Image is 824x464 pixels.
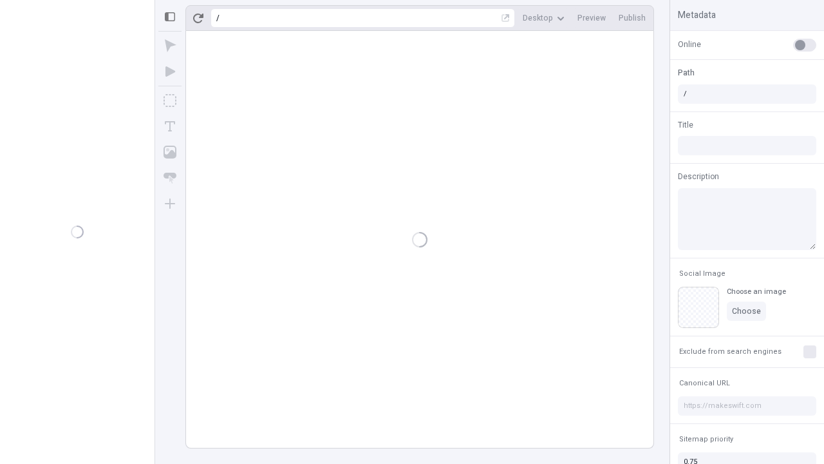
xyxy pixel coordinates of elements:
span: Canonical URL [679,378,730,388]
span: Description [678,171,719,182]
button: Desktop [518,8,570,28]
input: https://makeswift.com [678,396,816,416]
button: Box [158,89,182,112]
div: Choose an image [727,287,786,296]
span: Choose [732,306,761,316]
span: Preview [577,13,606,23]
span: Exclude from search engines [679,347,782,356]
span: Path [678,67,695,79]
button: Exclude from search engines [677,344,784,360]
span: Sitemap priority [679,434,733,444]
button: Preview [572,8,611,28]
button: Sitemap priority [677,432,736,447]
button: Publish [613,8,651,28]
button: Image [158,140,182,164]
span: Social Image [679,269,726,278]
button: Social Image [677,266,728,282]
button: Text [158,115,182,138]
span: Online [678,39,701,50]
div: / [216,13,220,23]
span: Desktop [523,13,553,23]
button: Choose [727,302,766,321]
span: Publish [619,13,646,23]
button: Canonical URL [677,376,733,391]
span: Title [678,119,693,131]
button: Button [158,166,182,189]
